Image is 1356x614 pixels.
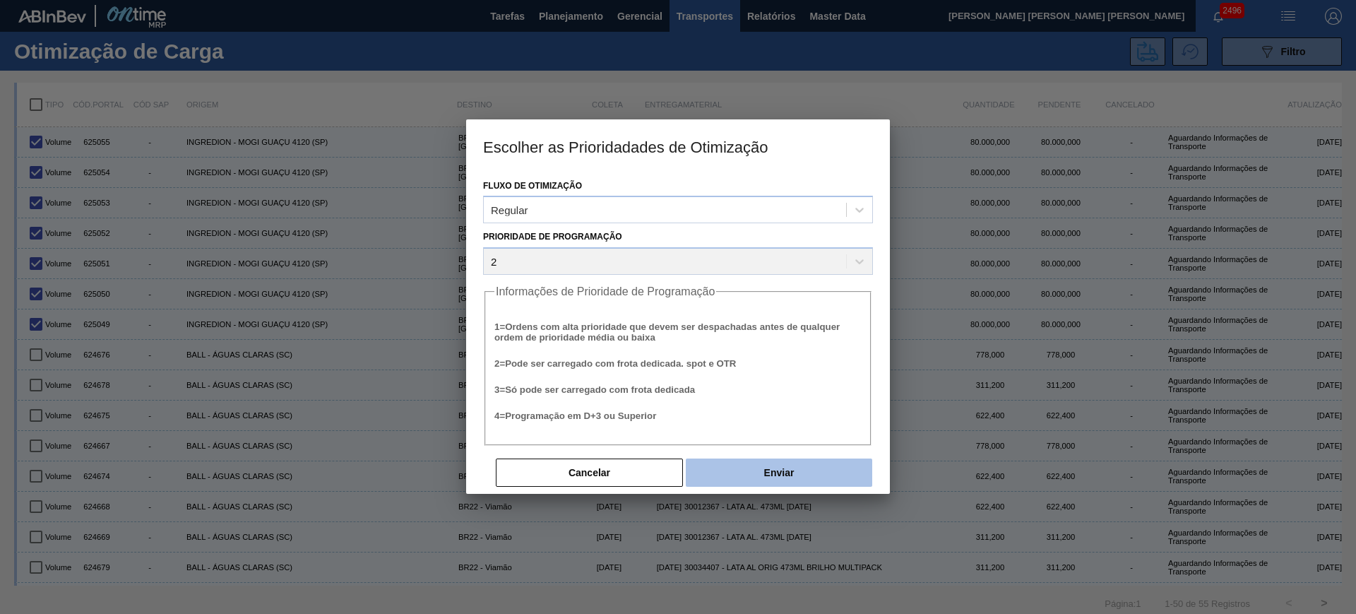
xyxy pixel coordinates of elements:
button: Enviar [686,459,872,487]
label: Prioridade de Programação [483,232,622,242]
button: Cancelar [496,459,683,487]
label: Fluxo de Otimização [483,181,582,191]
h5: 1 = Ordens com alta prioridade que devem ser despachadas antes de qualquer ordem de prioridade mé... [494,321,862,343]
h3: Escolher as Prioridadades de Otimização [466,119,890,173]
div: Regular [491,204,528,216]
h5: 4 = Programação em D+3 ou Superior [494,411,862,421]
h5: 2 = Pode ser carregado com frota dedicada. spot e OTR [494,358,862,369]
legend: Informações de Prioridade de Programação [494,285,716,298]
h5: 3 = Só pode ser carregado com frota dedicada [494,384,862,395]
